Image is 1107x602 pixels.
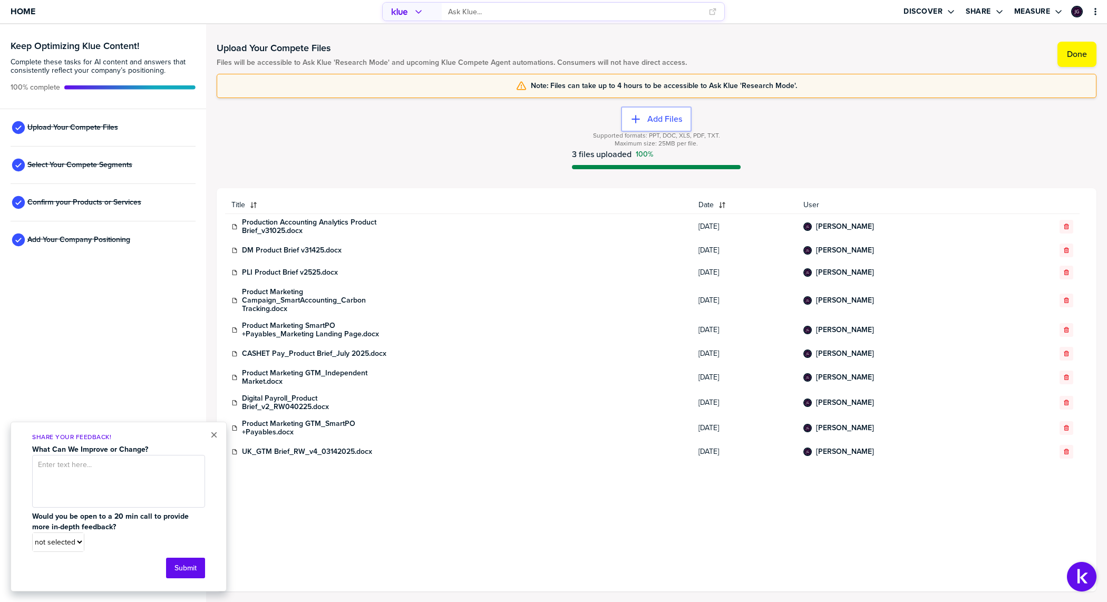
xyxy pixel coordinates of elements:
[572,150,632,159] span: 3 files uploaded
[242,322,400,338] a: Product Marketing SmartPO +Payables_Marketing Landing Page.docx
[448,3,702,21] input: Ask Klue...
[816,326,874,334] a: [PERSON_NAME]
[11,41,196,51] h3: Keep Optimizing Klue Content!
[27,236,130,244] span: Add Your Company Positioning
[242,448,372,456] a: UK_GTM Brief_RW_v4_03142025.docx
[32,433,205,442] p: Share Your Feedback!
[242,218,400,235] a: Production Accounting Analytics Product Brief_v31025.docx
[803,349,812,358] div: Jenelle Graf
[698,268,790,277] span: [DATE]
[242,246,342,255] a: DM Product Brief v31425.docx
[816,268,874,277] a: [PERSON_NAME]
[803,296,812,305] div: Jenelle Graf
[804,269,811,276] img: 4d4c01ecf3dccd2a7342b494d25e10a6-sml.png
[803,448,812,456] div: Jenelle Graf
[11,7,35,16] span: Home
[804,449,811,455] img: 4d4c01ecf3dccd2a7342b494d25e10a6-sml.png
[698,349,790,358] span: [DATE]
[1067,49,1087,60] label: Done
[803,373,812,382] div: Jenelle Graf
[1067,562,1096,591] button: Open Support Center
[816,399,874,407] a: [PERSON_NAME]
[698,399,790,407] span: [DATE]
[803,399,812,407] div: Jenelle Graf
[698,296,790,305] span: [DATE]
[11,58,196,75] span: Complete these tasks for AI content and answers that consistently reflect your company’s position...
[242,420,400,436] a: Product Marketing GTM_SmartPO +Payables.docx
[804,327,811,333] img: 4d4c01ecf3dccd2a7342b494d25e10a6-sml.png
[210,429,218,441] button: Close
[11,83,60,92] span: Active
[166,558,205,578] button: Submit
[242,288,400,313] a: Product Marketing Campaign_SmartAccounting_Carbon Tracking.docx
[816,349,874,358] a: [PERSON_NAME]
[803,201,1005,209] span: User
[1014,7,1051,16] label: Measure
[804,297,811,304] img: 4d4c01ecf3dccd2a7342b494d25e10a6-sml.png
[698,222,790,231] span: [DATE]
[816,296,874,305] a: [PERSON_NAME]
[531,82,797,90] span: Note: Files can take up to 4 hours to be accessible to Ask Klue 'Research Mode'.
[816,222,874,231] a: [PERSON_NAME]
[804,374,811,381] img: 4d4c01ecf3dccd2a7342b494d25e10a6-sml.png
[242,369,400,386] a: Product Marketing GTM_Independent Market.docx
[242,268,338,277] a: PLI Product Brief v2525.docx
[242,394,400,411] a: Digital Payroll_Product Brief_v2_RW040225.docx
[615,140,698,148] span: Maximum size: 25MB per file.
[803,246,812,255] div: Jenelle Graf
[804,425,811,431] img: 4d4c01ecf3dccd2a7342b494d25e10a6-sml.png
[966,7,991,16] label: Share
[647,114,682,124] label: Add Files
[698,373,790,382] span: [DATE]
[698,424,790,432] span: [DATE]
[804,247,811,254] img: 4d4c01ecf3dccd2a7342b494d25e10a6-sml.png
[242,349,386,358] a: CASHET Pay_Product Brief_July 2025.docx
[636,150,653,159] span: Success
[27,198,141,207] span: Confirm your Products or Services
[32,511,191,532] strong: Would you be open to a 20 min call to provide more in-depth feedback?
[593,132,720,140] span: Supported formats: PPT, DOC, XLS, PDF, TXT.
[1071,6,1083,17] div: Jenelle Graf
[804,224,811,230] img: 4d4c01ecf3dccd2a7342b494d25e10a6-sml.png
[27,123,118,132] span: Upload Your Compete Files
[1070,5,1084,18] a: Edit Profile
[816,246,874,255] a: [PERSON_NAME]
[27,161,132,169] span: Select Your Compete Segments
[231,201,245,209] span: Title
[217,42,687,54] h1: Upload Your Compete Files
[698,448,790,456] span: [DATE]
[803,424,812,432] div: Jenelle Graf
[816,424,874,432] a: [PERSON_NAME]
[904,7,943,16] label: Discover
[1072,7,1082,16] img: 4d4c01ecf3dccd2a7342b494d25e10a6-sml.png
[804,351,811,357] img: 4d4c01ecf3dccd2a7342b494d25e10a6-sml.png
[698,201,714,209] span: Date
[816,373,874,382] a: [PERSON_NAME]
[803,326,812,334] div: Jenelle Graf
[698,326,790,334] span: [DATE]
[816,448,874,456] a: [PERSON_NAME]
[698,246,790,255] span: [DATE]
[804,400,811,406] img: 4d4c01ecf3dccd2a7342b494d25e10a6-sml.png
[803,222,812,231] div: Jenelle Graf
[32,444,148,455] strong: What Can We Improve or Change?
[803,268,812,277] div: Jenelle Graf
[217,59,687,67] span: Files will be accessible to Ask Klue 'Research Mode' and upcoming Klue Compete Agent automations....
